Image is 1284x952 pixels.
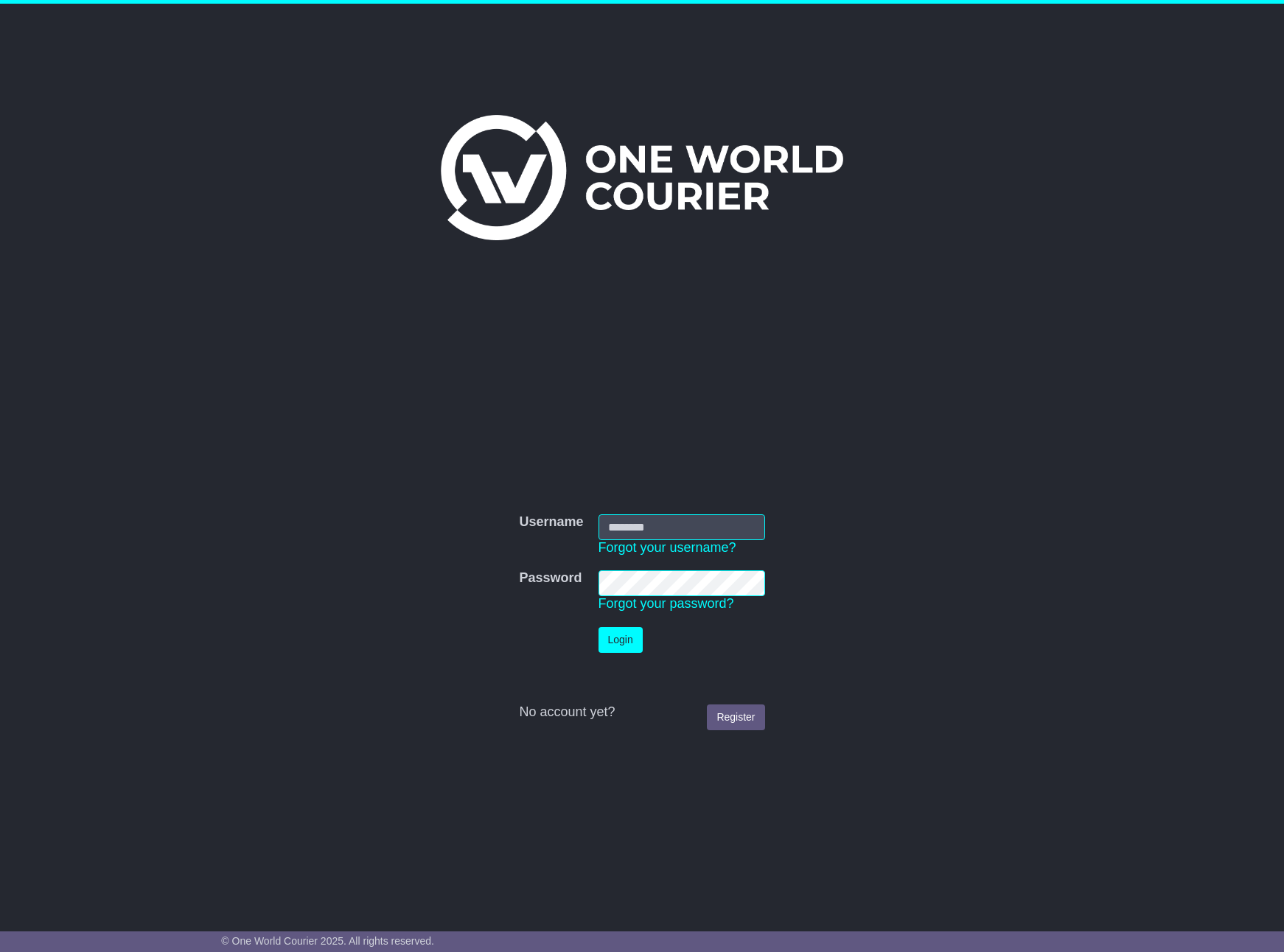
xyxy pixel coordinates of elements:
[519,570,582,587] label: Password
[599,596,734,611] a: Forgot your password?
[599,540,736,555] a: Forgot your username?
[599,627,643,653] button: Login
[707,704,764,730] a: Register
[441,115,843,240] img: One World
[519,704,764,721] div: No account yet?
[519,514,583,531] label: Username
[221,935,434,947] span: © One World Courier 2025. All rights reserved.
